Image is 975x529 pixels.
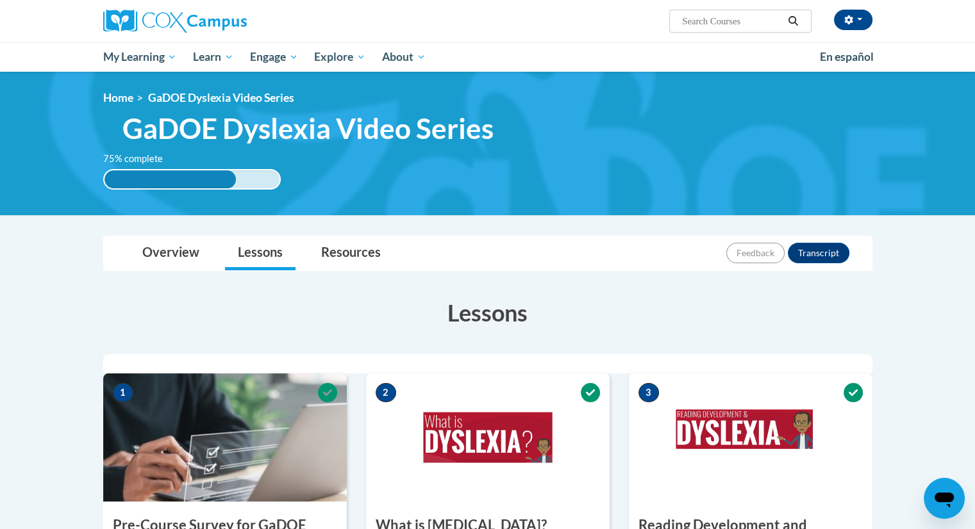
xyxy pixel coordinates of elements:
[820,50,874,63] span: En español
[250,49,298,65] span: Engage
[84,42,892,72] div: Main menu
[129,236,212,270] a: Overview
[225,236,296,270] a: Lessons
[382,49,426,65] span: About
[638,383,659,402] span: 3
[103,373,347,501] img: Course Image
[113,383,133,402] span: 1
[104,170,236,188] div: 75% complete
[314,49,365,65] span: Explore
[783,13,803,29] button: Search
[924,478,965,519] iframe: Button to launch messaging window
[306,42,374,72] a: Explore
[148,91,294,104] span: GaDOE Dyslexia Video Series
[366,373,610,501] img: Course Image
[812,44,882,70] a: En español
[193,49,233,65] span: Learn
[103,10,347,33] a: Cox Campus
[103,297,872,329] h3: Lessons
[376,383,396,402] span: 2
[122,111,494,145] span: GaDOE Dyslexia Video Series
[788,243,849,263] button: Transcript
[95,42,185,72] a: My Learning
[103,49,176,65] span: My Learning
[374,42,434,72] a: About
[681,13,783,29] input: Search Courses
[103,91,133,104] a: Home
[103,10,247,33] img: Cox Campus
[103,152,177,166] label: 75% complete
[308,236,394,270] a: Resources
[726,243,785,263] button: Feedback
[242,42,306,72] a: Engage
[834,10,872,30] button: Account Settings
[629,373,872,501] img: Course Image
[185,42,242,72] a: Learn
